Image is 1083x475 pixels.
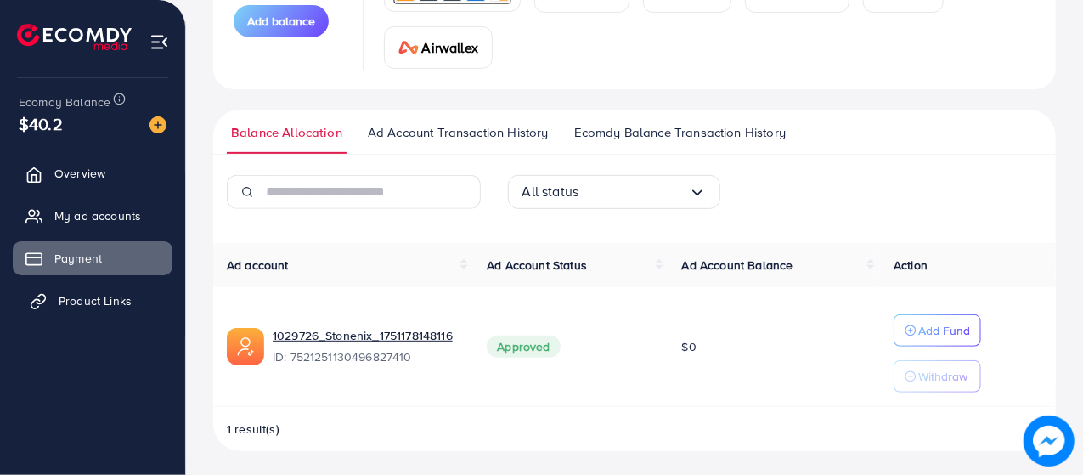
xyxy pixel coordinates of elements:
[13,284,172,318] a: Product Links
[273,348,460,365] span: ID: 7521251130496827410
[918,320,970,341] p: Add Fund
[918,366,967,387] p: Withdraw
[1024,416,1075,467] img: image
[384,26,493,69] a: cardAirwallex
[13,156,172,190] a: Overview
[19,93,110,110] span: Ecomdy Balance
[578,178,688,205] input: Search for option
[247,13,315,30] span: Add balance
[54,165,105,182] span: Overview
[149,116,166,133] img: image
[894,360,981,393] button: Withdraw
[894,257,928,274] span: Action
[368,123,549,142] span: Ad Account Transaction History
[13,241,172,275] a: Payment
[487,336,560,358] span: Approved
[422,37,478,58] span: Airwallex
[508,175,720,209] div: Search for option
[13,199,172,233] a: My ad accounts
[574,123,786,142] span: Ecomdy Balance Transaction History
[227,257,289,274] span: Ad account
[398,41,419,54] img: card
[231,123,342,142] span: Balance Allocation
[522,178,579,205] span: All status
[59,292,132,309] span: Product Links
[17,24,132,50] img: logo
[227,328,264,365] img: ic-ads-acc.e4c84228.svg
[682,257,793,274] span: Ad Account Balance
[487,257,587,274] span: Ad Account Status
[894,314,981,347] button: Add Fund
[149,32,169,52] img: menu
[19,111,63,136] span: $40.2
[54,207,141,224] span: My ad accounts
[227,421,279,438] span: 1 result(s)
[273,327,453,344] a: 1029726_Stonenix_1751178148116
[682,338,697,355] span: $0
[273,327,460,366] div: <span class='underline'>1029726_Stonenix_1751178148116</span></br>7521251130496827410
[234,5,329,37] button: Add balance
[54,250,102,267] span: Payment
